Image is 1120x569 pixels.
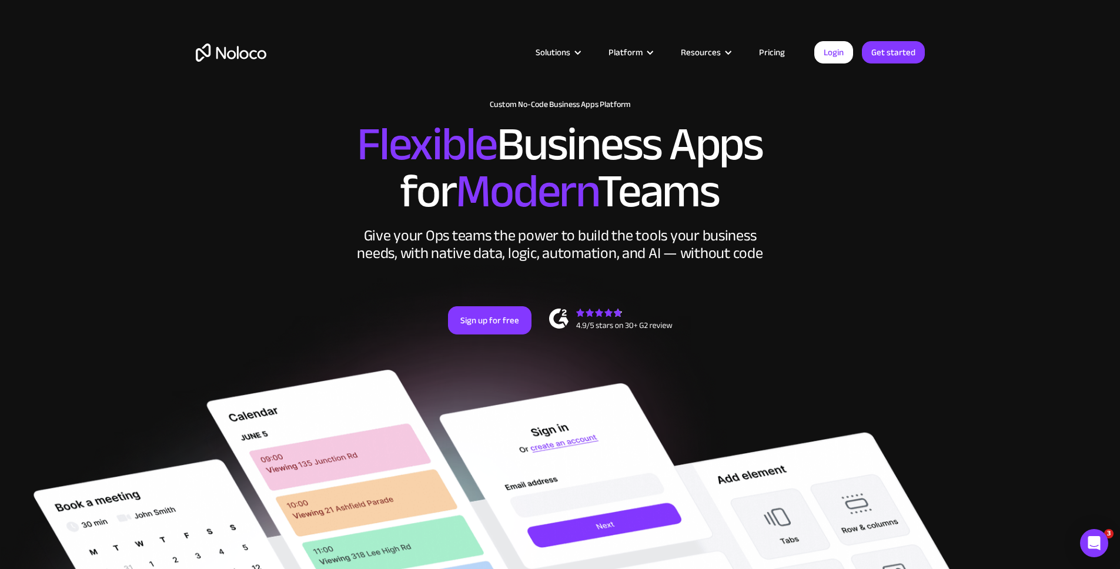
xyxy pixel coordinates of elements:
[456,148,597,235] span: Modern
[1080,529,1108,557] div: Open Intercom Messenger
[681,45,721,60] div: Resources
[666,45,744,60] div: Resources
[536,45,570,60] div: Solutions
[355,227,766,262] div: Give your Ops teams the power to build the tools your business needs, with native data, logic, au...
[594,45,666,60] div: Platform
[1104,529,1114,538] span: 3
[521,45,594,60] div: Solutions
[862,41,925,63] a: Get started
[357,101,497,188] span: Flexible
[744,45,800,60] a: Pricing
[814,41,853,63] a: Login
[196,43,266,62] a: home
[196,121,925,215] h2: Business Apps for Teams
[609,45,643,60] div: Platform
[448,306,531,334] a: Sign up for free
